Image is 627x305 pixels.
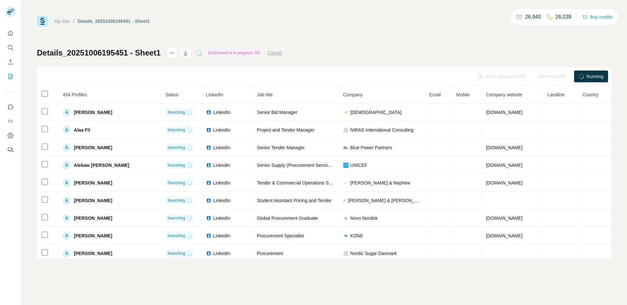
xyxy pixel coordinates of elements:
span: [PERSON_NAME] [74,180,112,186]
span: Company [343,92,363,97]
span: LinkedIn [213,215,231,221]
img: LinkedIn logo [206,198,211,203]
img: LinkedIn logo [206,251,211,256]
span: LinkedIn [213,250,231,257]
span: Novo Nordisk [350,215,378,221]
img: company-logo [343,216,348,221]
span: LinkedIn [213,197,231,204]
span: Procurement [257,251,283,256]
span: LinkedIn [213,109,231,116]
span: Searching [168,162,185,168]
img: company-logo [343,163,348,168]
button: Enrich CSV [5,56,16,68]
button: Buy credits [582,12,613,22]
button: Feedback [5,144,16,156]
span: LinkedIn [213,127,231,133]
span: Searching [168,180,185,186]
div: Details_20251006195451 - Sheet1 [78,18,150,24]
span: [DOMAIN_NAME] [486,216,522,221]
div: A [63,214,71,222]
span: Searching [168,109,185,115]
button: Cancel [267,50,282,56]
span: Senior Tender Manager [257,145,305,150]
span: [PERSON_NAME] [74,215,112,221]
span: [DOMAIN_NAME] [486,163,522,168]
div: A [63,144,71,152]
img: company-logo [343,145,348,150]
span: [PERSON_NAME] [74,197,112,204]
span: [PERSON_NAME] [74,109,112,116]
span: KONE [350,233,363,239]
span: Mobile [456,92,470,97]
span: [DOMAIN_NAME] [486,145,522,150]
span: Searching [168,233,185,239]
span: Status [166,92,179,97]
span: Global Procurement Graduate [257,216,318,221]
button: Search [5,42,16,54]
button: Dashboard [5,130,16,141]
span: NIRAS International Consulting [350,127,414,133]
span: Searching [168,145,185,151]
span: Landline [547,92,565,97]
div: A [63,179,71,187]
span: [DOMAIN_NAME] [486,110,522,115]
div: Enrichment is in progress: 0% [206,49,262,57]
span: Country [583,92,599,97]
div: A [63,249,71,257]
span: Searching [168,198,185,203]
p: 26,039 [555,13,571,21]
span: Email [429,92,441,97]
img: LinkedIn logo [206,163,211,168]
span: [DOMAIN_NAME] [486,233,522,238]
li: / [73,18,74,24]
span: Alekaw [PERSON_NAME] [74,162,129,169]
span: Searching [168,127,185,133]
span: [PERSON_NAME] & [PERSON_NAME] Innovative Medicine [348,197,421,204]
img: LinkedIn logo [206,216,211,221]
span: [PERSON_NAME] [74,250,112,257]
img: company-logo [343,233,348,238]
div: A [63,126,71,134]
span: Searching [168,215,185,221]
span: Senior Bid Manager [257,110,297,115]
span: Nordic Sugar Danmark [350,250,397,257]
img: Surfe Logo [37,16,48,27]
span: Tender & Commercial Operations Specialist [257,180,346,185]
button: My lists [5,71,16,82]
span: [DOMAIN_NAME] [486,180,522,185]
span: Company website [486,92,522,97]
img: LinkedIn logo [206,145,211,150]
span: Alaa Fil [74,127,90,133]
img: LinkedIn logo [206,110,211,115]
button: actions [167,48,177,58]
span: Student Assistant Pricing and Tender [257,198,332,203]
img: LinkedIn logo [206,233,211,238]
span: [PERSON_NAME] & Nephew [350,180,410,186]
span: LinkedIn [213,233,231,239]
span: Blue Power Partners [350,144,392,151]
button: Use Surfe on LinkedIn [5,101,16,113]
span: 454 Profiles [63,92,87,97]
button: Use Surfe API [5,115,16,127]
span: Running [587,73,603,80]
span: LinkedIn [213,180,231,186]
span: Job title [257,92,273,97]
div: A [63,161,71,169]
a: My lists [55,19,70,24]
span: LinkedIn [206,92,223,97]
span: LinkedIn [213,162,231,169]
span: [PERSON_NAME] [74,144,112,151]
img: company-logo [343,110,348,115]
span: Senior Supply (Procurement Services) Specialist [257,163,356,168]
span: [DEMOGRAPHIC_DATA] [350,109,402,116]
div: A [63,232,71,240]
span: Procurement Specialist [257,233,304,238]
span: Project and Tender Manager [257,127,314,133]
p: 26,940 [525,13,541,21]
button: Quick start [5,27,16,39]
img: LinkedIn logo [206,180,211,185]
span: [PERSON_NAME] [74,233,112,239]
span: UNICEF [350,162,367,169]
img: LinkedIn logo [206,127,211,133]
span: LinkedIn [213,144,231,151]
